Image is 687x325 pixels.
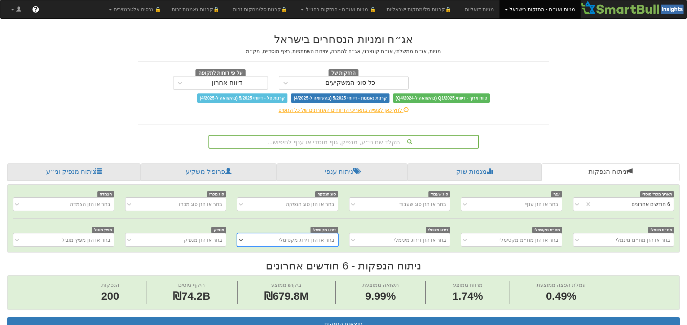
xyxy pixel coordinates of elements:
[277,163,408,181] a: ניתוח ענפי
[179,201,223,208] div: בחר או הזן סוג מכרז
[228,0,295,18] a: 🔒קרנות סל/מחקות זרות
[616,236,670,243] div: בחר או הזן מח״מ מינמלי
[62,236,110,243] div: בחר או הזן מפיץ מוביל
[211,227,226,233] span: מנפיק
[537,282,586,288] span: עמלת הפצה ממוצעת
[399,201,446,208] div: בחר או הזן סוג שעבוד
[408,163,541,181] a: מגמות שוק
[362,289,399,304] span: 9.99%
[394,236,446,243] div: בחר או הזן דירוג מינימלי
[542,163,680,181] a: ניתוח הנפקות
[178,282,205,288] span: היקף גיוסים
[184,236,222,243] div: בחר או הזן מנפיק
[92,227,114,233] span: מפיץ מוביל
[537,289,586,304] span: 0.49%
[70,201,110,208] div: בחר או הזן הצמדה
[426,227,450,233] span: דירוג מינימלי
[27,0,45,18] a: ?
[315,191,338,197] span: סוג הנפקה
[101,282,119,288] span: הנפקות
[640,191,674,197] span: תאריך מכרז מוסדי
[264,290,309,302] span: ₪679.8M
[197,93,287,103] span: קרנות סל - דיווחי 5/2025 (בהשוואה ל-4/2025)
[286,201,334,208] div: בחר או הזן סוג הנפקה
[138,33,549,45] h2: אג״ח ומניות הנסחרים בישראל
[453,282,483,288] span: מרווח ממוצע
[141,163,276,181] a: פרופיל משקיע
[428,191,450,197] span: סוג שעבוד
[393,93,490,103] span: טווח ארוך - דיווחי Q1/2025 (בהשוואה ל-Q4/2024)
[459,0,499,18] a: מניות דואליות
[195,69,246,77] span: על פי דוחות לתקופה
[532,227,562,233] span: מח״מ מקסימלי
[97,191,114,197] span: הצמדה
[173,290,210,302] span: ₪74.2B
[101,289,119,304] span: 200
[166,0,228,18] a: 🔒קרנות נאמנות זרות
[499,0,581,18] a: מניות ואג״ח - החזקות בישראל
[133,106,555,114] div: לחץ כאן לצפייה בתאריכי הדיווחים האחרונים של כל הגופים
[362,282,399,288] span: תשואה ממוצעת
[452,289,483,304] span: 1.74%
[138,49,549,54] h5: מניות, אג״ח ממשלתי, אג״ח קונצרני, אג״ח להמרה, יחידות השתתפות, רצף מוסדיים, מק״מ
[325,79,375,87] div: כל סוגי המשקיעים
[295,0,381,18] a: 🔒 מניות ואג״ח - החזקות בחו״ל
[291,93,389,103] span: קרנות נאמנות - דיווחי 5/2025 (בהשוואה ל-4/2025)
[311,227,338,233] span: דירוג מקסימלי
[34,6,38,13] span: ?
[7,260,680,272] h2: ניתוח הנפקות - 6 חודשים אחרונים
[631,201,670,208] div: 6 חודשים אחרונים
[104,0,167,18] a: 🔒 נכסים אלטרנטיבים
[207,191,226,197] span: סוג מכרז
[499,236,558,243] div: בחר או הזן מח״מ מקסימלי
[7,163,141,181] a: ניתוח מנפיק וני״ע
[381,0,459,18] a: 🔒קרנות סל/מחקות ישראליות
[551,191,562,197] span: ענף
[209,136,478,148] div: הקלד שם ני״ע, מנפיק, גוף מוסדי או ענף לחיפוש...
[648,227,674,233] span: מח״מ מינמלי
[581,0,687,15] img: Smartbull
[329,69,359,77] span: החזקות של
[279,236,334,243] div: בחר או הזן דירוג מקסימלי
[525,201,558,208] div: בחר או הזן ענף
[271,282,301,288] span: ביקוש ממוצע
[212,79,242,87] div: דיווח אחרון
